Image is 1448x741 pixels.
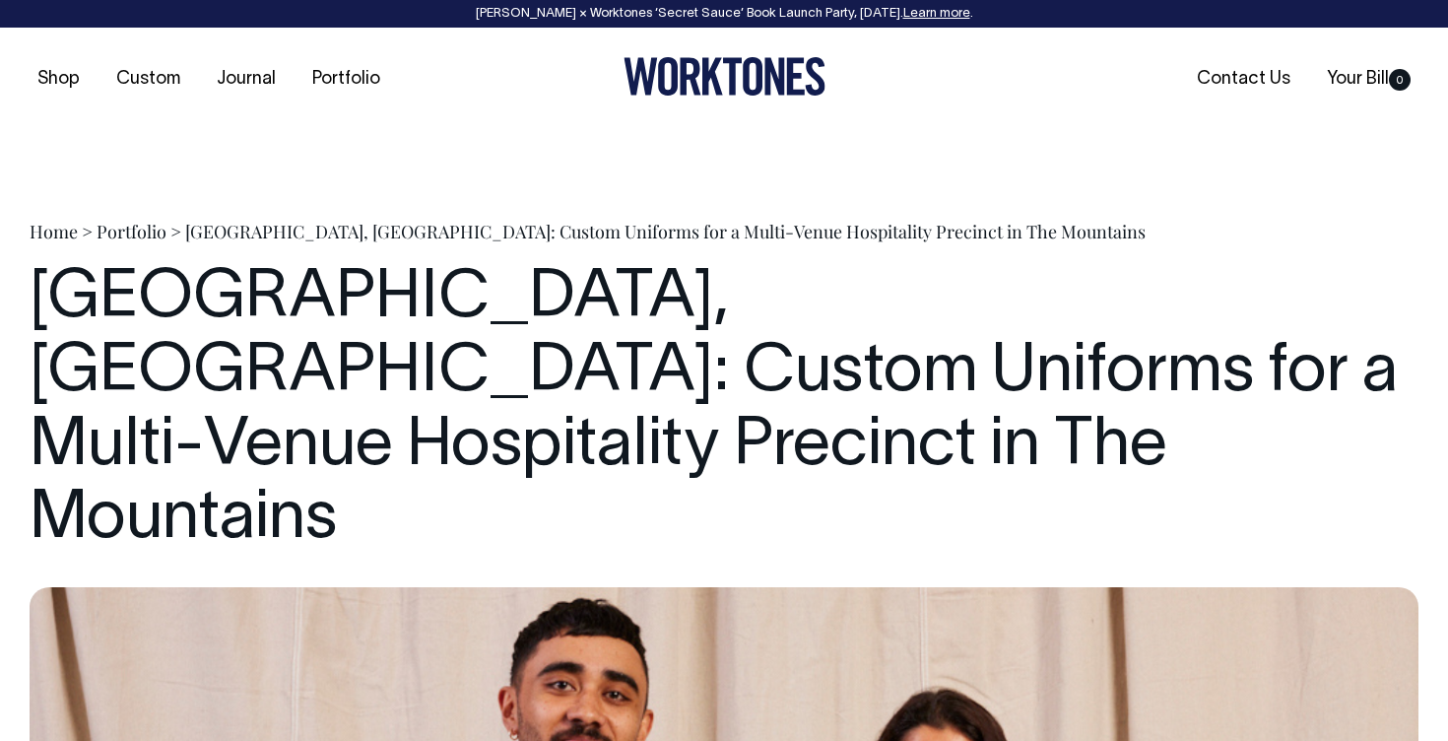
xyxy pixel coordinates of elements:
a: Journal [209,63,284,96]
span: > [82,220,93,243]
a: Portfolio [97,220,166,243]
a: Contact Us [1189,63,1298,96]
h1: [GEOGRAPHIC_DATA], [GEOGRAPHIC_DATA]: Custom Uniforms for a Multi-Venue Hospitality Precinct in T... [30,263,1418,558]
a: Your Bill0 [1319,63,1418,96]
span: > [170,220,181,243]
div: [PERSON_NAME] × Worktones ‘Secret Sauce’ Book Launch Party, [DATE]. . [20,7,1428,21]
a: Shop [30,63,88,96]
a: Learn more [903,8,970,20]
span: 0 [1389,69,1411,91]
a: Portfolio [304,63,388,96]
span: [GEOGRAPHIC_DATA], [GEOGRAPHIC_DATA]: Custom Uniforms for a Multi-Venue Hospitality Precinct in T... [185,220,1146,243]
a: Custom [108,63,188,96]
a: Home [30,220,78,243]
